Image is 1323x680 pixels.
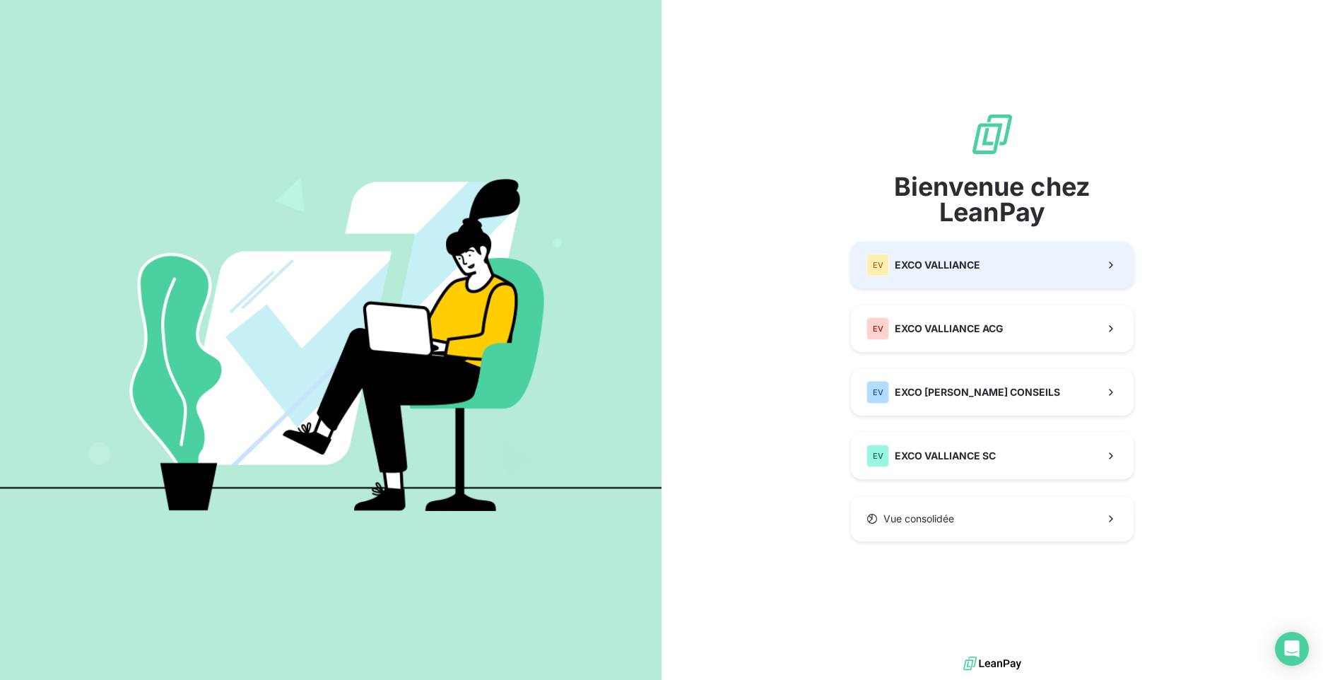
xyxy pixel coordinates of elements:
button: EVEXCO VALLIANCE ACG [851,305,1134,352]
div: Open Intercom Messenger [1275,632,1309,666]
img: logo sigle [970,112,1015,157]
span: Bienvenue chez LeanPay [851,174,1134,225]
div: EV [866,445,889,467]
button: EVEXCO VALLIANCE SC [851,433,1134,479]
span: EXCO VALLIANCE [895,258,980,272]
div: EV [866,381,889,404]
div: EV [866,317,889,340]
button: Vue consolidée [851,496,1134,541]
button: EVEXCO [PERSON_NAME] CONSEILS [851,369,1134,416]
img: logo [963,653,1021,674]
span: EXCO [PERSON_NAME] CONSEILS [895,385,1060,399]
button: EVEXCO VALLIANCE [851,242,1134,288]
span: EXCO VALLIANCE ACG [895,322,1004,336]
div: EV [866,254,889,276]
span: Vue consolidée [883,512,954,526]
span: EXCO VALLIANCE SC [895,449,996,463]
